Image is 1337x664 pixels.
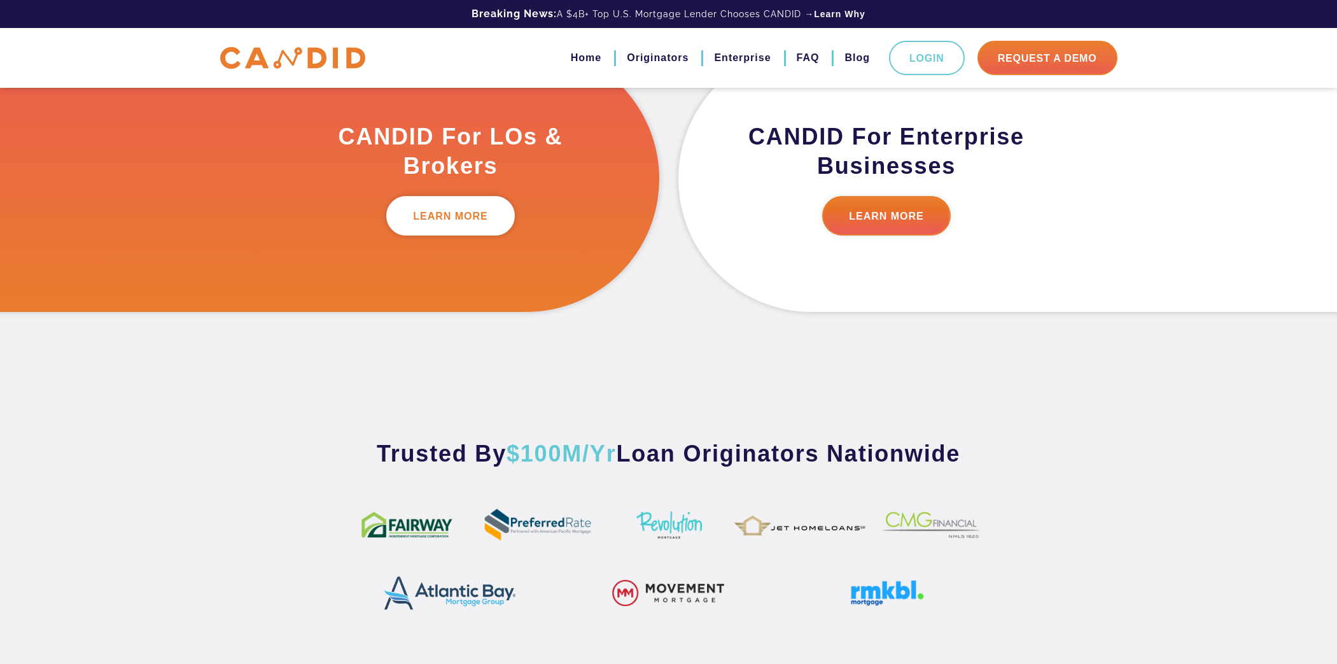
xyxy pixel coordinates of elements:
[844,47,870,69] a: Blog
[889,41,965,75] a: Login
[797,47,820,69] a: FAQ
[220,47,365,69] img: CANDID APP
[822,196,951,236] a: LEARN MORE
[571,47,601,69] a: Home
[714,47,771,69] a: Enterprise
[507,441,617,467] span: $100M/Yr
[386,196,515,236] a: LEARN MORE
[977,41,1117,75] a: Request A Demo
[814,8,865,20] a: Learn Why
[306,122,596,181] h3: CANDID For LOs & Brokers
[351,439,987,469] h3: Trusted By Loan Originators Nationwide
[742,122,1032,181] h3: CANDID For Enterprise Businesses
[472,8,557,20] b: Breaking News:
[627,47,689,69] a: Originators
